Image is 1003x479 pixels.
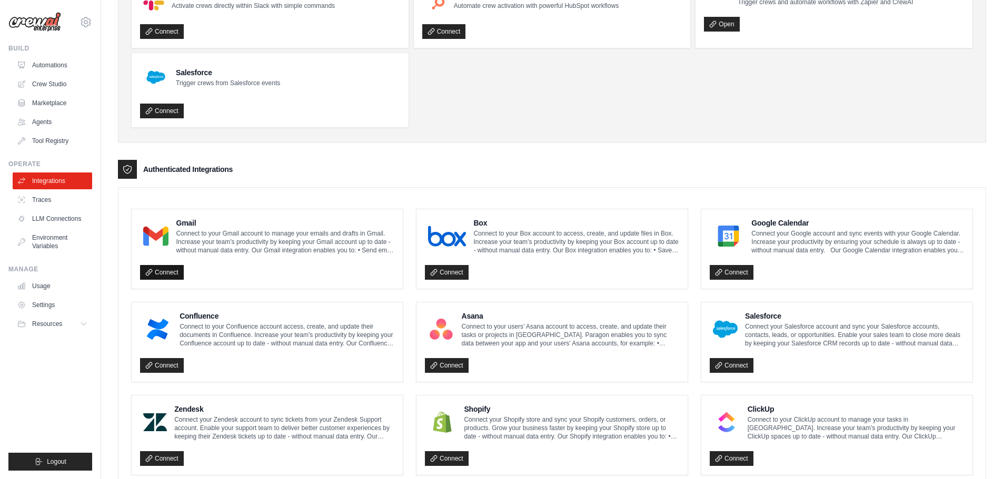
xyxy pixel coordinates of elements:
[464,415,679,441] p: Connect your Shopify store and sync your Shopify customers, orders, or products. Grow your busine...
[473,229,679,254] p: Connect to your Box account to access, create, and update files in Box. Increase your team’s prod...
[176,218,394,228] h4: Gmail
[713,412,740,433] img: ClickUp Logo
[745,311,964,321] h4: Salesforce
[13,191,92,208] a: Traces
[13,297,92,313] a: Settings
[172,2,335,10] p: Activate crews directly within Slack with simple commands
[473,218,679,228] h4: Box
[140,265,184,280] a: Connect
[428,226,466,247] img: Box Logo
[140,104,184,118] a: Connect
[454,2,619,10] p: Automate crew activation with powerful HubSpot workflows
[710,265,753,280] a: Connect
[8,12,61,32] img: Logo
[143,226,168,247] img: Gmail Logo
[180,311,394,321] h4: Confluence
[140,451,184,466] a: Connect
[176,79,280,87] p: Trigger crews from Salesforce events
[143,319,172,340] img: Confluence Logo
[140,24,184,39] a: Connect
[13,210,92,227] a: LLM Connections
[704,17,739,32] a: Open
[710,358,753,373] a: Connect
[713,319,738,340] img: Salesforce Logo
[422,24,466,39] a: Connect
[13,114,92,130] a: Agents
[428,319,454,340] img: Asana Logo
[32,320,62,328] span: Resources
[425,451,469,466] a: Connect
[143,164,233,175] h3: Authenticated Integrations
[176,67,280,78] h4: Salesforce
[425,358,469,373] a: Connect
[462,322,679,348] p: Connect to your users’ Asana account to access, create, and update their tasks or projects in [GE...
[8,44,92,53] div: Build
[176,229,394,254] p: Connect to your Gmail account to manage your emails and drafts in Gmail. Increase your team’s pro...
[13,76,92,93] a: Crew Studio
[180,322,394,348] p: Connect to your Confluence account access, create, and update their documents in Confluence. Incr...
[13,315,92,332] button: Resources
[13,229,92,254] a: Environment Variables
[8,453,92,471] button: Logout
[13,95,92,111] a: Marketplace
[174,404,394,414] h4: Zendesk
[13,57,92,74] a: Automations
[428,412,456,433] img: Shopify Logo
[143,412,167,433] img: Zendesk Logo
[174,415,394,441] p: Connect your Zendesk account to sync tickets from your Zendesk Support account. Enable your suppo...
[464,404,679,414] h4: Shopify
[751,229,964,254] p: Connect your Google account and sync events with your Google Calendar. Increase your productivity...
[143,65,168,90] img: Salesforce Logo
[745,322,964,348] p: Connect your Salesforce account and sync your Salesforce accounts, contacts, leads, or opportunit...
[47,457,66,466] span: Logout
[748,415,964,441] p: Connect to your ClickUp account to manage your tasks in [GEOGRAPHIC_DATA]. Increase your team’s p...
[710,451,753,466] a: Connect
[140,358,184,373] a: Connect
[425,265,469,280] a: Connect
[13,133,92,149] a: Tool Registry
[8,265,92,273] div: Manage
[13,172,92,189] a: Integrations
[462,311,679,321] h4: Asana
[751,218,964,228] h4: Google Calendar
[8,160,92,168] div: Operate
[748,404,964,414] h4: ClickUp
[13,278,92,294] a: Usage
[713,226,744,247] img: Google Calendar Logo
